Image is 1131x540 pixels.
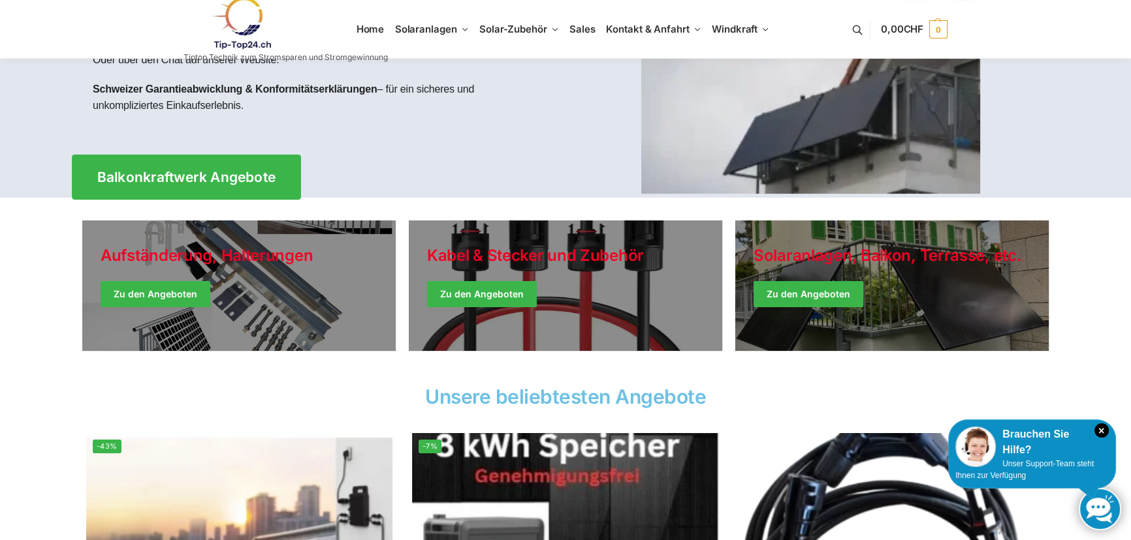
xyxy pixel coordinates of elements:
span: CHF [903,23,923,35]
i: Schließen [1094,423,1109,438]
span: 0,00 [881,23,923,35]
span: Solaranlagen [395,23,457,35]
a: Balkonkraftwerk Angebote [72,155,301,200]
div: Brauchen Sie Hilfe? [955,427,1109,458]
img: Customer service [955,427,996,467]
a: Holiday Style [82,220,396,351]
span: 0 [929,20,948,38]
span: Kontakt & Anfahrt [606,23,689,35]
p: – für ein sicheres und unkompliziertes Einkaufserlebnis. [93,81,555,114]
span: Balkonkraftwerk Angebote [97,170,276,184]
span: Solar-Zubehör [479,23,547,35]
p: Tiptop Technik zum Stromsparen und Stromgewinnung [183,53,388,61]
strong: Schweizer Garantieabwicklung & Konformitätserklärungen [93,83,377,95]
span: Sales [569,23,596,35]
span: Unser Support-Team steht Ihnen zur Verfügung [955,459,1094,480]
h2: Unsere beliebtesten Angebote [82,387,1049,406]
a: Winter Jackets [735,220,1049,351]
a: 0,00CHF 0 [881,10,948,49]
a: Holiday Style [409,220,722,351]
span: Windkraft [712,23,757,35]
